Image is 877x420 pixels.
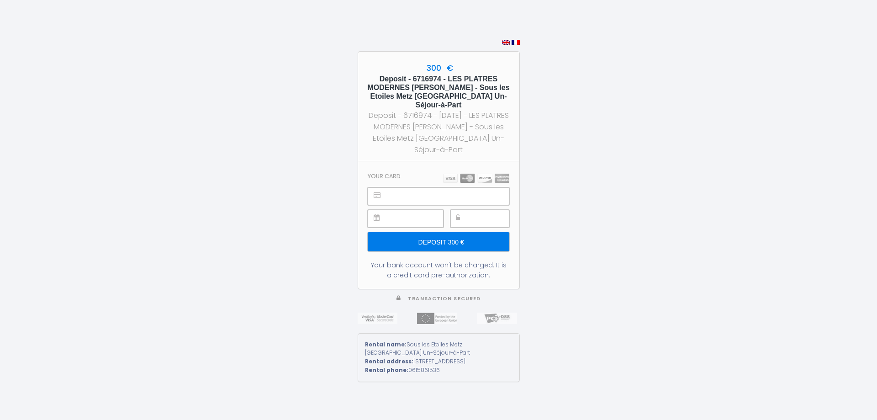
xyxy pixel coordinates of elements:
[365,366,408,374] strong: Rental phone:
[366,74,511,110] h5: Deposit - 6716974 - LES PLATRES MODERNES [PERSON_NAME] - Sous les Etoiles Metz [GEOGRAPHIC_DATA] ...
[388,188,508,205] iframe: Secure payment input frame
[365,340,407,348] strong: Rental name:
[502,40,510,45] img: en.png
[365,366,512,375] div: 0615861536
[365,357,512,366] div: [STREET_ADDRESS]
[443,174,509,183] img: carts.png
[368,260,509,280] div: Your bank account won't be charged. It is a credit card pre-authorization.
[408,295,481,302] span: Transaction secured
[366,110,511,156] div: Deposit - 6716974 - [DATE] - LES PLATRES MODERNES [PERSON_NAME] - Sous les Etoiles Metz [GEOGRAPH...
[368,232,509,251] input: Deposit 300 €
[368,173,401,180] h3: Your card
[365,357,413,365] strong: Rental address:
[424,63,453,74] span: 300 €
[365,340,512,358] div: Sous les Etoiles Metz [GEOGRAPHIC_DATA] Un-Séjour-à-Part
[388,210,443,227] iframe: Secure payment input frame
[512,40,520,45] img: fr.png
[471,210,509,227] iframe: Secure payment input frame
